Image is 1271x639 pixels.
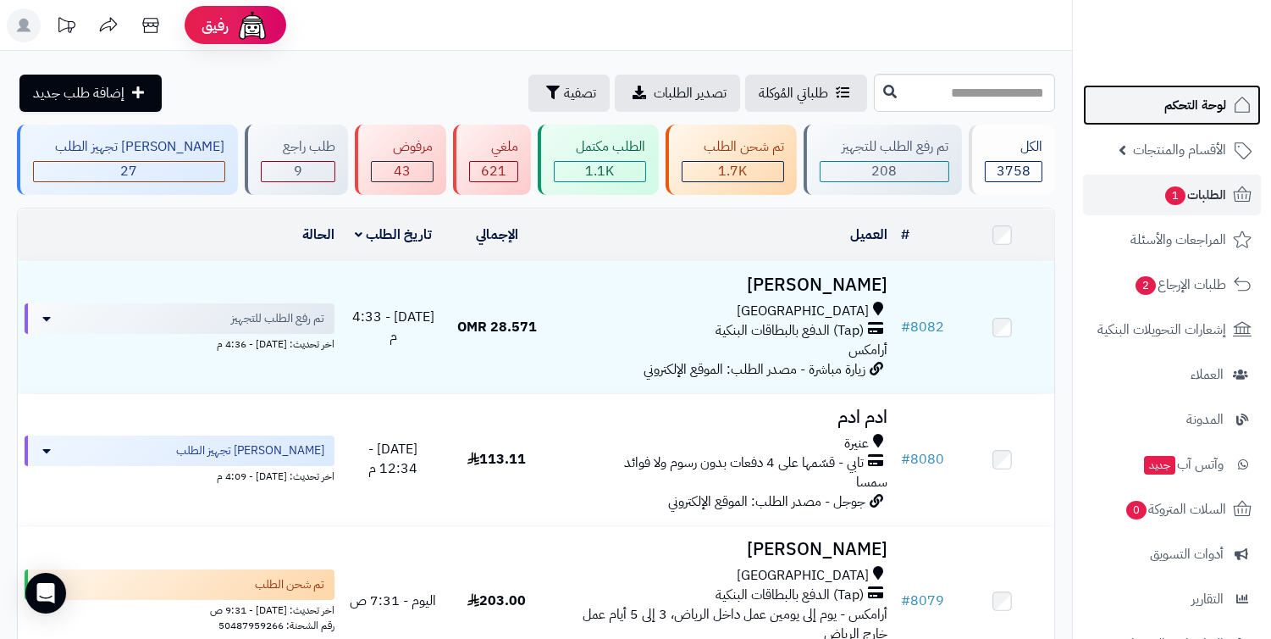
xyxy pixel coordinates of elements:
a: طلب راجع 9 [241,125,352,195]
span: تم شحن الطلب [255,576,324,593]
a: لوحة التحكم [1083,85,1261,125]
a: المدونة [1083,399,1261,440]
span: 1 [1165,186,1185,205]
div: الكل [985,137,1043,157]
span: طلباتي المُوكلة [759,83,828,103]
span: 3758 [997,161,1031,181]
a: #8080 [901,449,944,470]
a: تم رفع الطلب للتجهيز 208 [800,125,965,195]
span: تابي - قسّمها على 4 دفعات بدون رسوم ولا فوائد [624,453,864,473]
a: السلات المتروكة0 [1083,489,1261,530]
span: الأقسام والمنتجات [1133,138,1226,162]
a: ملغي 621 [450,125,535,195]
img: logo-2.png [1156,46,1255,81]
span: # [901,449,910,470]
span: (Tap) الدفع بالبطاقات البنكية [716,586,864,605]
span: التقارير [1191,587,1224,611]
span: 113.11 [467,449,526,470]
span: طلبات الإرجاع [1134,273,1226,297]
span: لوحة التحكم [1164,93,1226,117]
span: جوجل - مصدر الطلب: الموقع الإلكتروني [668,492,865,512]
span: وآتس آب [1142,453,1224,476]
span: (Tap) الدفع بالبطاقات البنكية [716,321,864,341]
div: اخر تحديث: [DATE] - 4:09 م [25,466,334,484]
span: تصدير الطلبات [654,83,727,103]
div: اخر تحديث: [DATE] - 9:31 ص [25,600,334,618]
span: [DATE] - 4:33 م [352,307,434,347]
span: المدونة [1186,408,1224,431]
div: طلب راجع [261,137,336,157]
button: تصفية [528,75,610,112]
a: الإجمالي [476,225,518,245]
span: أرامكس [848,340,887,360]
div: مرفوض [371,137,434,157]
div: تم شحن الطلب [682,137,785,157]
a: #8079 [901,591,944,611]
a: العميل [850,225,887,245]
a: تصدير الطلبات [615,75,740,112]
span: [PERSON_NAME] تجهيز الطلب [176,442,324,459]
span: المراجعات والأسئلة [1130,228,1226,252]
span: السلات المتروكة [1125,497,1226,521]
h3: ادم ادم [555,408,887,427]
a: العملاء [1083,354,1261,395]
div: تم رفع الطلب للتجهيز [820,137,949,157]
img: ai-face.png [235,8,269,42]
span: [GEOGRAPHIC_DATA] [737,302,869,321]
span: 1.7K [718,161,747,181]
a: [PERSON_NAME] تجهيز الطلب 27 [14,125,241,195]
span: [DATE] - 12:34 م [368,439,417,479]
div: Open Intercom Messenger [25,573,66,614]
div: 621 [470,162,518,181]
span: 43 [394,161,411,181]
div: اخر تحديث: [DATE] - 4:36 م [25,334,334,352]
span: سمسا [856,472,887,492]
div: [PERSON_NAME] تجهيز الطلب [33,137,225,157]
a: تحديثات المنصة [45,8,87,47]
a: الطلب مكتمل 1.1K [534,125,662,195]
span: 621 [481,161,506,181]
h3: [PERSON_NAME] [555,275,887,295]
span: تم رفع الطلب للتجهيز [231,310,324,327]
span: تصفية [564,83,596,103]
span: العملاء [1191,363,1224,386]
span: [GEOGRAPHIC_DATA] [737,566,869,586]
a: الحالة [302,225,334,245]
a: طلبات الإرجاع2 [1083,264,1261,305]
a: تم شحن الطلب 1.7K [662,125,801,195]
a: إضافة طلب جديد [19,75,162,112]
span: الطلبات [1163,183,1226,207]
span: زيارة مباشرة - مصدر الطلب: الموقع الإلكتروني [644,359,865,380]
span: اليوم - 7:31 ص [350,591,436,611]
span: 9 [294,161,302,181]
a: مرفوض 43 [351,125,450,195]
span: 0 [1126,501,1147,520]
div: ملغي [469,137,519,157]
div: 208 [821,162,948,181]
span: عنيرة [844,434,869,453]
span: أدوات التسويق [1150,542,1224,566]
a: أدوات التسويق [1083,534,1261,575]
span: 208 [871,161,897,181]
div: 1720 [682,162,784,181]
a: طلباتي المُوكلة [745,75,867,112]
a: وآتس آبجديد [1083,444,1261,485]
span: 28.571 OMR [457,317,537,337]
a: #8082 [901,317,944,337]
div: 9 [262,162,335,181]
a: الطلبات1 [1083,175,1261,215]
span: 27 [120,161,137,181]
a: التقارير [1083,579,1261,620]
span: رقم الشحنة: 50487959266 [218,618,334,633]
h3: [PERSON_NAME] [555,540,887,559]
a: المراجعات والأسئلة [1083,219,1261,260]
a: # [901,225,909,245]
div: الطلب مكتمل [554,137,646,157]
span: إضافة طلب جديد [33,83,124,103]
a: تاريخ الطلب [355,225,432,245]
span: 203.00 [467,591,526,611]
div: 1130 [555,162,645,181]
span: جديد [1144,456,1175,475]
div: 27 [34,162,224,181]
span: 1.1K [585,161,614,181]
